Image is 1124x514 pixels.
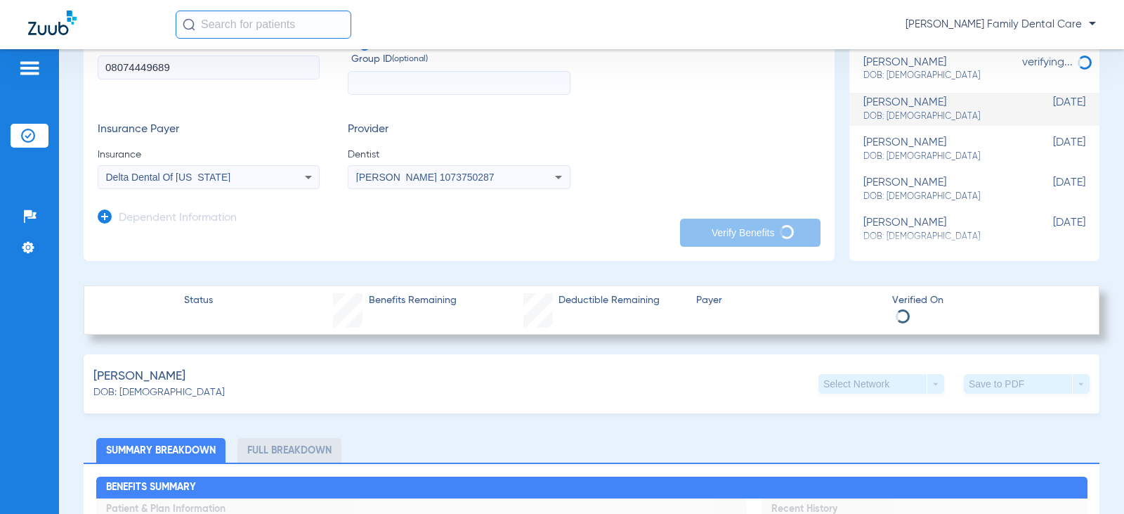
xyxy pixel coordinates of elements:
[93,368,185,385] span: [PERSON_NAME]
[1015,217,1085,243] span: [DATE]
[863,136,1015,162] div: [PERSON_NAME]
[18,60,41,77] img: hamburger-icon
[863,231,1015,243] span: DOB: [DEMOGRAPHIC_DATA]
[176,11,351,39] input: Search for patients
[1015,136,1085,162] span: [DATE]
[863,150,1015,163] span: DOB: [DEMOGRAPHIC_DATA]
[1015,176,1085,203] span: [DATE]
[680,219,821,247] button: Verify Benefits
[369,293,457,308] span: Benefits Remaining
[1022,57,1073,68] span: verifying...
[392,52,428,67] small: (optional)
[348,123,570,137] h3: Provider
[98,38,320,96] label: Member ID
[98,148,320,162] span: Insurance
[98,123,320,137] h3: Insurance Payer
[892,293,1076,308] span: Verified On
[96,438,226,463] li: Summary Breakdown
[906,18,1096,32] span: [PERSON_NAME] Family Dental Care
[863,110,1015,123] span: DOB: [DEMOGRAPHIC_DATA]
[28,11,77,35] img: Zuub Logo
[93,385,225,400] span: DOB: [DEMOGRAPHIC_DATA]
[356,172,495,183] span: [PERSON_NAME] 1073750287
[863,96,1015,122] div: [PERSON_NAME]
[863,191,1015,203] span: DOB: [DEMOGRAPHIC_DATA]
[183,18,195,31] img: Search Icon
[184,293,213,308] span: Status
[348,148,570,162] span: Dentist
[98,56,320,79] input: Member ID
[863,56,1015,82] div: [PERSON_NAME]
[558,293,660,308] span: Deductible Remaining
[119,212,237,226] h3: Dependent Information
[863,217,1015,243] div: [PERSON_NAME]
[863,70,1015,82] span: DOB: [DEMOGRAPHIC_DATA]
[106,172,231,183] span: Delta Dental Of [US_STATE]
[696,293,880,308] span: Payer
[863,176,1015,203] div: [PERSON_NAME]
[1015,96,1085,122] span: [DATE]
[237,438,341,463] li: Full Breakdown
[351,52,570,67] span: Group ID
[96,477,1087,499] h2: Benefits Summary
